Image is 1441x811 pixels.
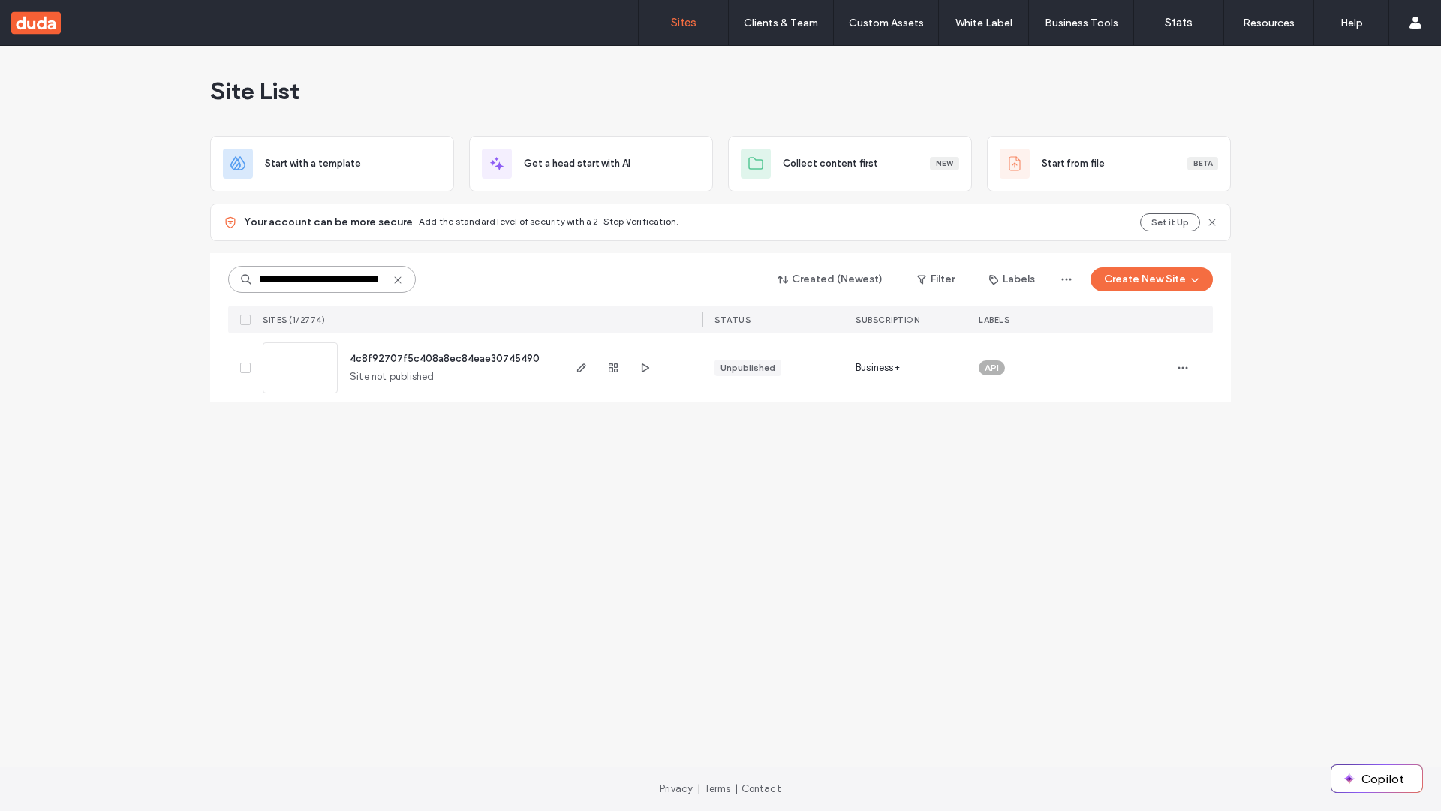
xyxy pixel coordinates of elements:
a: 4c8f92707f5c408a8ec84eae30745490 [350,353,540,364]
button: Copilot [1331,765,1422,792]
label: White Label [955,17,1012,29]
div: Collect content firstNew [728,136,972,191]
a: Contact [742,783,781,794]
span: Site List [210,76,299,106]
a: Terms [704,783,731,794]
span: Business+ [856,360,900,375]
span: API [985,361,999,375]
span: STATUS [714,315,751,325]
div: Beta [1187,157,1218,170]
span: Site not published [350,369,435,384]
span: | [697,783,700,794]
div: Get a head start with AI [469,136,713,191]
span: Collect content first [783,156,878,171]
label: Help [1340,17,1363,29]
span: Get a head start with AI [524,156,630,171]
a: Privacy [660,783,693,794]
button: Filter [902,267,970,291]
span: SUBSCRIPTION [856,315,919,325]
div: Start with a template [210,136,454,191]
label: Stats [1165,16,1193,29]
button: Create New Site [1091,267,1213,291]
div: New [930,157,959,170]
label: Custom Assets [849,17,924,29]
label: Resources [1243,17,1295,29]
div: Unpublished [720,361,775,375]
div: Start from fileBeta [987,136,1231,191]
span: Start with a template [265,156,361,171]
span: LABELS [979,315,1009,325]
button: Labels [976,267,1048,291]
span: | [735,783,738,794]
button: Created (Newest) [765,267,896,291]
label: Sites [671,16,696,29]
button: Set it Up [1140,213,1200,231]
label: Business Tools [1045,17,1118,29]
span: SITES (1/2774) [263,315,325,325]
label: Clients & Team [744,17,818,29]
span: Start from file [1042,156,1105,171]
span: Your account can be more secure [244,215,413,230]
span: Add the standard level of security with a 2-Step Verification. [419,216,678,227]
